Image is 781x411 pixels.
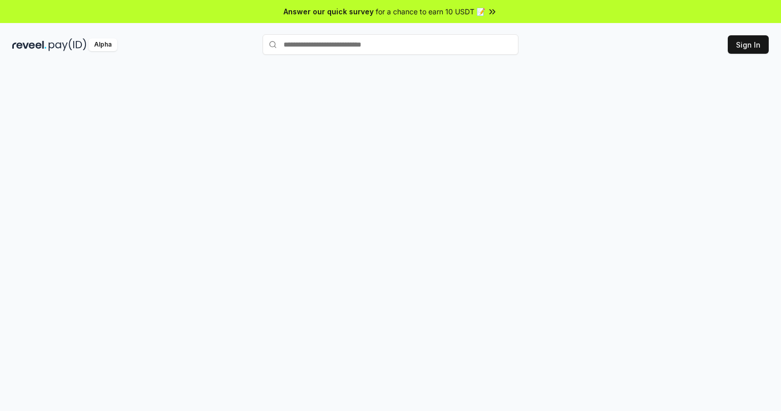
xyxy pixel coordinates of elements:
div: Alpha [89,38,117,51]
span: Answer our quick survey [284,6,374,17]
span: for a chance to earn 10 USDT 📝 [376,6,485,17]
button: Sign In [728,35,769,54]
img: reveel_dark [12,38,47,51]
img: pay_id [49,38,86,51]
